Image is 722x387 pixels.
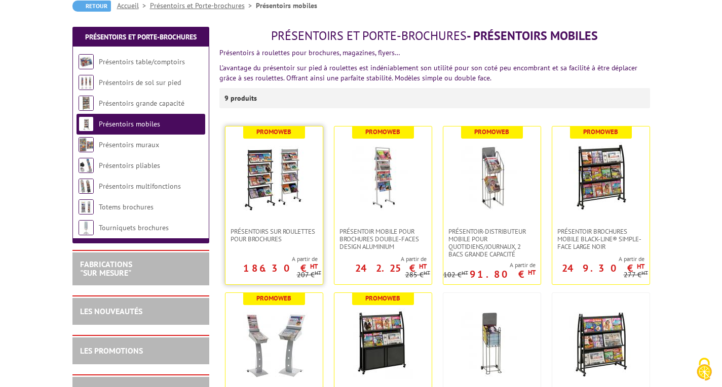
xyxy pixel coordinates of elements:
[457,142,527,212] img: Présentoir-distributeur mobile pour quotidiens/journaux, 2 bacs grande capacité
[353,308,413,379] img: Présentoir brochures mobile Black-Line® avec réserve et 2 tablettes inclinées - NOIR
[99,182,181,191] a: Présentoirs multifonctions
[365,127,400,136] b: Promoweb
[462,269,468,276] sup: HT
[99,223,169,232] a: Tourniquets brochures
[85,32,197,41] a: Présentoirs et Porte-brochures
[117,1,150,10] a: Accueil
[79,54,94,69] img: Présentoirs table/comptoirs
[271,28,467,44] span: Présentoirs et Porte-brochures
[637,262,644,271] sup: HT
[79,158,94,173] img: Présentoirs pliables
[470,271,536,277] p: 91.80 €
[72,1,111,12] a: Retour
[219,63,650,83] p: L’avantage du présentoir sur pied à roulettes est indéniablement son utilité pour son coté peu en...
[355,265,427,271] p: 242.25 €
[583,127,618,136] b: Promoweb
[219,29,650,42] h1: - Présentoirs mobiles
[424,269,430,276] sup: HT
[79,116,94,132] img: Présentoirs mobiles
[443,271,468,279] p: 102 €
[624,271,648,279] p: 277 €
[692,357,717,382] img: Cookies (fenêtre modale)
[457,308,527,379] img: Présentoir-Distributeur mobile pour journaux/magazines 1 bac grande capacité
[219,48,650,58] p: Présentoirs à roulettes pour brochures, magazines, flyers…
[365,294,400,303] b: Promoweb
[225,228,323,243] a: Présentoirs sur roulettes pour brochures
[79,137,94,152] img: Présentoirs muraux
[80,259,132,278] a: FABRICATIONS"Sur Mesure"
[687,353,722,387] button: Cookies (fenêtre modale)
[552,255,644,263] span: A partir de
[443,261,536,269] span: A partir de
[348,142,419,212] img: Présentoir mobile pour brochures double-faces Design aluminium
[99,119,160,128] a: Présentoirs mobiles
[150,1,256,10] a: Présentoirs et Porte-brochures
[565,142,636,212] img: Présentoir Brochures mobile Black-Line® simple-face large noir
[79,220,94,235] img: Tourniquets brochures
[79,199,94,214] img: Totems brochures
[80,306,142,316] a: LES NOUVEAUTÉS
[239,142,310,212] img: Présentoirs sur roulettes pour brochures
[231,228,318,243] span: Présentoirs sur roulettes pour brochures
[297,271,321,279] p: 207 €
[239,308,310,379] img: Présentoirs-distributeurs mobiles pour brochures, format portrait ou paysage avec capot et porte-...
[256,1,317,11] li: Présentoirs mobiles
[79,96,94,111] img: Présentoirs grande capacité
[474,127,509,136] b: Promoweb
[315,269,321,276] sup: HT
[256,127,291,136] b: Promoweb
[224,88,262,108] p: 9 produits
[448,228,536,258] span: Présentoir-distributeur mobile pour quotidiens/journaux, 2 bacs grande capacité
[99,57,185,66] a: Présentoirs table/comptoirs
[339,228,427,250] span: Présentoir mobile pour brochures double-faces Design aluminium
[99,78,181,87] a: Présentoirs de sol sur pied
[79,75,94,90] img: Présentoirs de sol sur pied
[334,228,432,250] a: Présentoir mobile pour brochures double-faces Design aluminium
[99,140,159,149] a: Présentoirs muraux
[80,346,143,356] a: LES PROMOTIONS
[557,228,644,250] span: Présentoir Brochures mobile Black-Line® simple-face large noir
[334,255,427,263] span: A partir de
[641,269,648,276] sup: HT
[443,228,541,258] a: Présentoir-distributeur mobile pour quotidiens/journaux, 2 bacs grande capacité
[419,262,427,271] sup: HT
[99,202,154,211] a: Totems brochures
[565,308,636,379] img: Présentoir mobile double-faces pour brochures Black-Line® 6 tablettes inclinées - NOIR
[562,265,644,271] p: 249.30 €
[99,161,160,170] a: Présentoirs pliables
[225,255,318,263] span: A partir de
[405,271,430,279] p: 285 €
[243,265,318,271] p: 186.30 €
[256,294,291,303] b: Promoweb
[528,268,536,277] sup: HT
[79,179,94,194] img: Présentoirs multifonctions
[99,99,184,108] a: Présentoirs grande capacité
[310,262,318,271] sup: HT
[552,228,650,250] a: Présentoir Brochures mobile Black-Line® simple-face large noir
